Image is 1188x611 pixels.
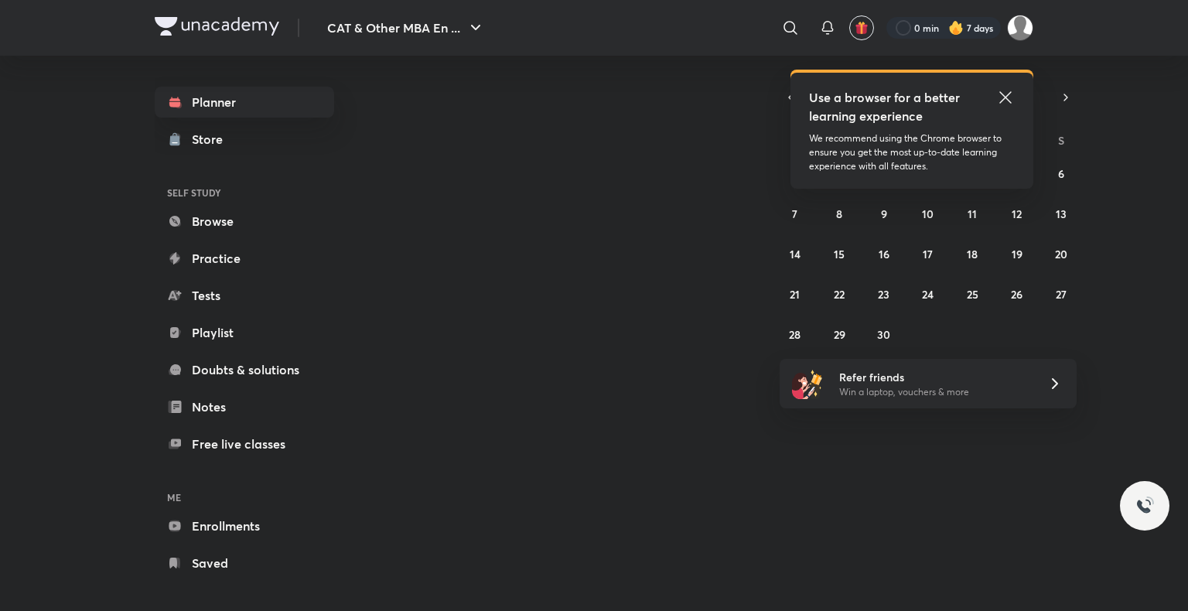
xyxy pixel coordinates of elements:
[155,548,334,579] a: Saved
[881,207,887,221] abbr: September 9, 2025
[879,247,889,261] abbr: September 16, 2025
[1055,247,1067,261] abbr: September 20, 2025
[855,21,869,35] img: avatar
[809,131,1015,173] p: We recommend using the Chrome browser to ensure you get the most up-to-date learning experience w...
[872,201,896,226] button: September 9, 2025
[968,207,977,221] abbr: September 11, 2025
[1012,207,1022,221] abbr: September 12, 2025
[155,179,334,206] h6: SELF STUDY
[872,322,896,346] button: September 30, 2025
[960,282,985,306] button: September 25, 2025
[849,15,874,40] button: avatar
[783,322,807,346] button: September 28, 2025
[1005,282,1029,306] button: September 26, 2025
[872,282,896,306] button: September 23, 2025
[836,207,842,221] abbr: September 8, 2025
[792,207,797,221] abbr: September 7, 2025
[834,287,845,302] abbr: September 22, 2025
[1007,15,1033,41] img: Aparna Dubey
[948,20,964,36] img: streak
[923,247,933,261] abbr: September 17, 2025
[155,206,334,237] a: Browse
[877,327,890,342] abbr: September 30, 2025
[155,391,334,422] a: Notes
[1058,166,1064,181] abbr: September 6, 2025
[783,241,807,266] button: September 14, 2025
[922,207,934,221] abbr: September 10, 2025
[1005,201,1029,226] button: September 12, 2025
[967,287,978,302] abbr: September 25, 2025
[318,12,494,43] button: CAT & Other MBA En ...
[1056,287,1067,302] abbr: September 27, 2025
[1049,201,1074,226] button: September 13, 2025
[1135,497,1154,515] img: ttu
[1056,207,1067,221] abbr: September 13, 2025
[922,287,934,302] abbr: September 24, 2025
[960,201,985,226] button: September 11, 2025
[155,428,334,459] a: Free live classes
[155,17,279,36] img: Company Logo
[192,130,232,148] div: Store
[155,17,279,39] a: Company Logo
[827,241,852,266] button: September 15, 2025
[1049,282,1074,306] button: September 27, 2025
[790,247,801,261] abbr: September 14, 2025
[916,241,940,266] button: September 17, 2025
[834,247,845,261] abbr: September 15, 2025
[809,88,963,125] h5: Use a browser for a better learning experience
[967,247,978,261] abbr: September 18, 2025
[783,201,807,226] button: September 7, 2025
[155,124,334,155] a: Store
[155,510,334,541] a: Enrollments
[1058,133,1064,148] abbr: Saturday
[960,241,985,266] button: September 18, 2025
[155,87,334,118] a: Planner
[155,317,334,348] a: Playlist
[155,280,334,311] a: Tests
[839,385,1029,399] p: Win a laptop, vouchers & more
[872,241,896,266] button: September 16, 2025
[916,201,940,226] button: September 10, 2025
[1005,241,1029,266] button: September 19, 2025
[155,243,334,274] a: Practice
[1049,161,1074,186] button: September 6, 2025
[1049,241,1074,266] button: September 20, 2025
[827,322,852,346] button: September 29, 2025
[834,327,845,342] abbr: September 29, 2025
[789,327,801,342] abbr: September 28, 2025
[916,282,940,306] button: September 24, 2025
[1011,287,1022,302] abbr: September 26, 2025
[790,287,800,302] abbr: September 21, 2025
[878,287,889,302] abbr: September 23, 2025
[792,368,823,399] img: referral
[1012,247,1022,261] abbr: September 19, 2025
[827,282,852,306] button: September 22, 2025
[783,282,807,306] button: September 21, 2025
[155,484,334,510] h6: ME
[839,369,1029,385] h6: Refer friends
[827,201,852,226] button: September 8, 2025
[155,354,334,385] a: Doubts & solutions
